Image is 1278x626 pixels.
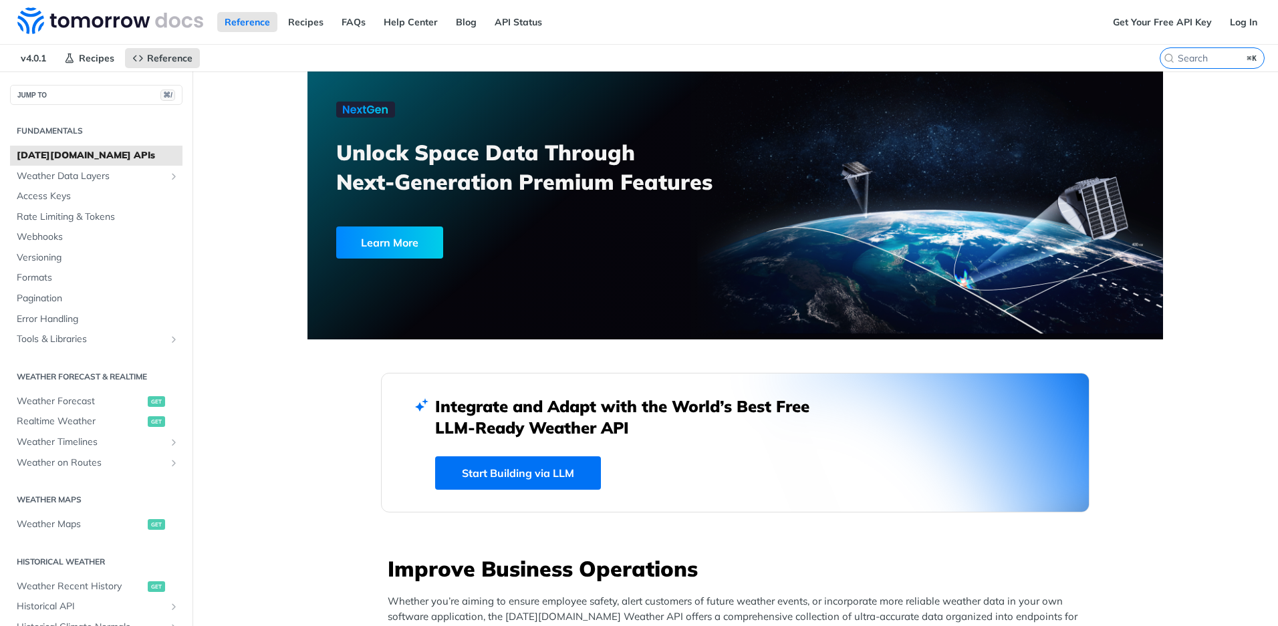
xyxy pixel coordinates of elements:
a: Reference [125,48,200,68]
span: Versioning [17,251,179,265]
div: Learn More [336,226,443,259]
span: Weather Forecast [17,395,144,408]
a: Weather Recent Historyget [10,577,182,597]
h2: Fundamentals [10,125,182,137]
span: Recipes [79,52,114,64]
a: Error Handling [10,309,182,329]
span: Webhooks [17,230,179,244]
a: Blog [449,12,484,32]
a: Weather Forecastget [10,392,182,412]
span: get [148,581,165,592]
span: Access Keys [17,190,179,203]
span: Rate Limiting & Tokens [17,210,179,224]
button: Show subpages for Weather Data Layers [168,171,179,182]
button: Show subpages for Tools & Libraries [168,334,179,345]
a: Learn More [336,226,667,259]
a: Reference [217,12,277,32]
a: Access Keys [10,186,182,206]
a: Get Your Free API Key [1106,12,1219,32]
button: JUMP TO⌘/ [10,85,182,105]
span: ⌘/ [160,90,175,101]
a: Recipes [57,48,122,68]
h3: Improve Business Operations [388,554,1090,583]
a: Weather Data LayersShow subpages for Weather Data Layers [10,166,182,186]
a: Pagination [10,289,182,309]
span: v4.0.1 [13,48,53,68]
span: Weather Recent History [17,580,144,593]
a: Tools & LibrariesShow subpages for Tools & Libraries [10,329,182,349]
a: Webhooks [10,227,182,247]
kbd: ⌘K [1244,51,1261,65]
a: Formats [10,268,182,288]
span: Error Handling [17,313,179,326]
a: Start Building via LLM [435,456,601,490]
span: get [148,519,165,530]
h2: Historical Weather [10,556,182,568]
img: Tomorrow.io Weather API Docs [17,7,203,34]
span: Tools & Libraries [17,333,165,346]
span: Weather Maps [17,518,144,531]
a: Weather on RoutesShow subpages for Weather on Routes [10,453,182,473]
button: Show subpages for Weather Timelines [168,437,179,448]
span: Realtime Weather [17,415,144,428]
a: FAQs [334,12,373,32]
span: Weather Timelines [17,436,165,449]
button: Show subpages for Historical API [168,601,179,612]
img: NextGen [336,102,395,118]
span: Pagination [17,292,179,305]
span: get [148,396,165,407]
span: Reference [147,52,193,64]
a: Help Center [376,12,445,32]
span: Weather Data Layers [17,170,165,183]
a: Realtime Weatherget [10,412,182,432]
a: Rate Limiting & Tokens [10,207,182,227]
a: API Status [487,12,549,32]
h3: Unlock Space Data Through Next-Generation Premium Features [336,138,750,196]
a: Weather Mapsget [10,514,182,534]
h2: Weather Maps [10,494,182,506]
a: Log In [1223,12,1265,32]
a: Versioning [10,248,182,268]
span: get [148,416,165,427]
span: Formats [17,271,179,285]
h2: Integrate and Adapt with the World’s Best Free LLM-Ready Weather API [435,396,829,438]
a: [DATE][DOMAIN_NAME] APIs [10,146,182,166]
a: Weather TimelinesShow subpages for Weather Timelines [10,432,182,452]
span: Weather on Routes [17,456,165,470]
svg: Search [1164,53,1174,63]
span: Historical API [17,600,165,613]
a: Historical APIShow subpages for Historical API [10,597,182,617]
span: [DATE][DOMAIN_NAME] APIs [17,149,179,162]
a: Recipes [281,12,331,32]
h2: Weather Forecast & realtime [10,371,182,383]
button: Show subpages for Weather on Routes [168,458,179,468]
